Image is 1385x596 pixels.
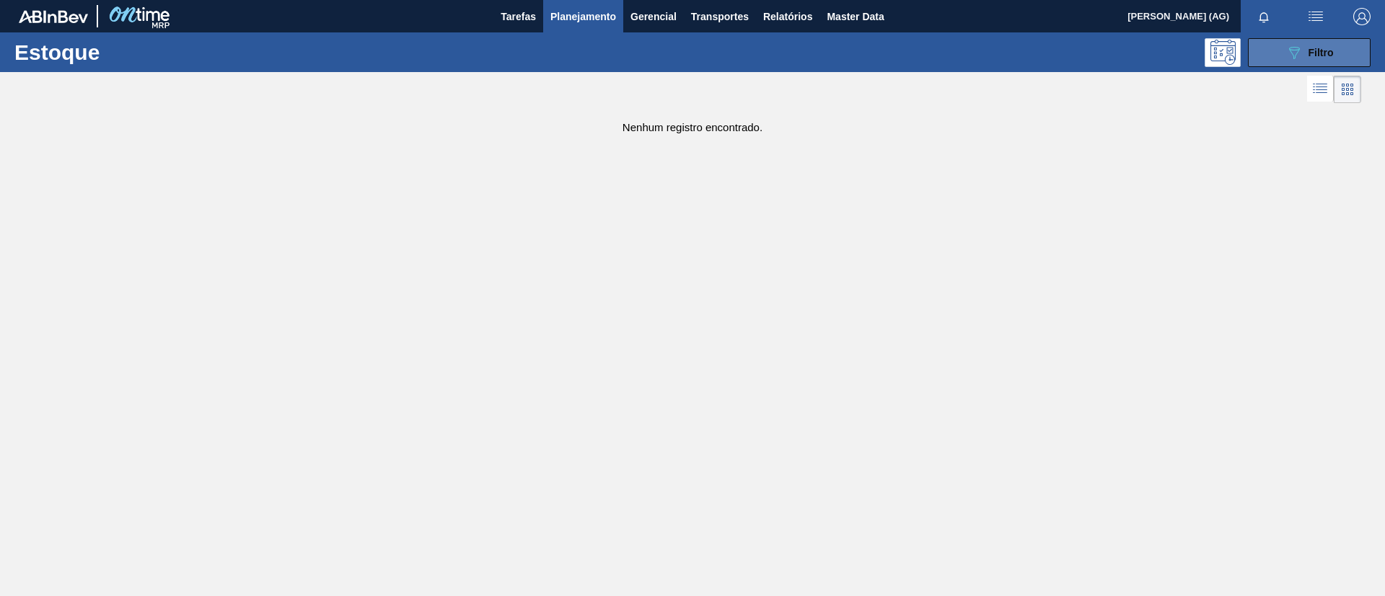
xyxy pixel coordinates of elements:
[827,8,884,25] span: Master Data
[763,8,812,25] span: Relatórios
[630,8,677,25] span: Gerencial
[1248,38,1371,67] button: Filtro
[1307,8,1324,25] img: userActions
[1353,8,1371,25] img: Logout
[691,8,749,25] span: Transportes
[1309,47,1334,58] span: Filtro
[14,44,230,61] h1: Estoque
[1241,6,1287,27] button: Notificações
[1205,38,1241,67] div: Pogramando: nenhum usuário selecionado
[1334,76,1361,103] div: Visão em Cards
[550,8,616,25] span: Planejamento
[19,10,88,23] img: TNhmsLtSVTkK8tSr43FrP2fwEKptu5GPRR3wAAAABJRU5ErkJggg==
[1307,76,1334,103] div: Visão em Lista
[501,8,536,25] span: Tarefas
